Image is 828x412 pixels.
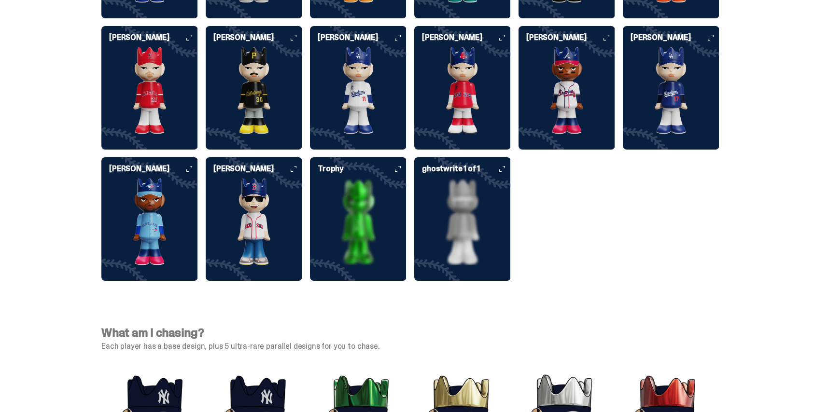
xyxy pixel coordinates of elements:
h6: [PERSON_NAME] [422,34,511,41]
h6: [PERSON_NAME] [631,34,719,41]
img: card image [206,179,302,265]
p: Each player has a base design, plus 5 ultra-rare parallel designs for you to chase. [101,343,719,350]
h6: [PERSON_NAME] [213,165,302,173]
h6: ghostwrite 1 of 1 [422,165,511,173]
h6: [PERSON_NAME] [213,34,302,41]
h6: [PERSON_NAME] [318,34,407,41]
h6: [PERSON_NAME] [526,34,615,41]
h6: [PERSON_NAME] [109,34,198,41]
h6: Trophy [318,165,407,173]
img: card image [310,47,407,134]
img: card image [206,47,302,134]
img: card image [519,47,615,134]
img: card image [310,179,407,265]
img: card image [101,179,198,265]
img: card image [414,47,511,134]
img: card image [101,47,198,134]
h6: [PERSON_NAME] [109,165,198,173]
img: card image [623,47,719,134]
h4: What am I chasing? [101,327,719,339]
img: card image [414,179,511,265]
